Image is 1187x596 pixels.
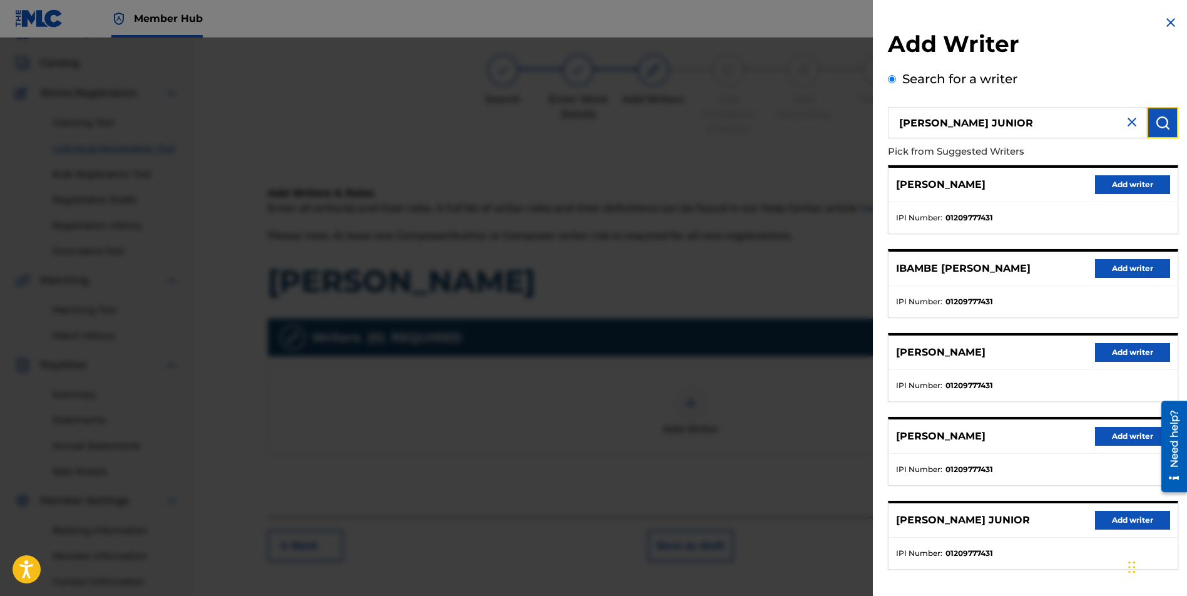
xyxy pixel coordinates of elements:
[1095,175,1170,194] button: Add writer
[111,11,126,26] img: Top Rightsholder
[945,296,993,307] strong: 01209777431
[896,177,986,192] p: [PERSON_NAME]
[945,464,993,475] strong: 01209777431
[945,548,993,559] strong: 01209777431
[896,345,986,360] p: [PERSON_NAME]
[1095,427,1170,446] button: Add writer
[1095,511,1170,530] button: Add writer
[888,107,1147,138] input: Search writer's name or IPI Number
[888,138,1107,165] p: Pick from Suggested Writers
[896,380,942,391] span: IPI Number :
[1095,259,1170,278] button: Add writer
[896,429,986,444] p: [PERSON_NAME]
[896,296,942,307] span: IPI Number :
[896,513,1030,528] p: [PERSON_NAME] JUNIOR
[1128,548,1136,586] div: Drag
[888,30,1178,62] h2: Add Writer
[945,380,993,391] strong: 01209777431
[896,261,1031,276] p: IBAMBE [PERSON_NAME]
[896,212,942,223] span: IPI Number :
[896,548,942,559] span: IPI Number :
[945,212,993,223] strong: 01209777431
[1124,536,1187,596] iframe: Chat Widget
[1152,396,1187,496] iframe: Resource Center
[1095,343,1170,362] button: Add writer
[15,9,63,28] img: MLC Logo
[134,11,203,26] span: Member Hub
[896,464,942,475] span: IPI Number :
[902,71,1017,86] label: Search for a writer
[1124,115,1139,130] img: close
[1155,115,1170,130] img: Search Works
